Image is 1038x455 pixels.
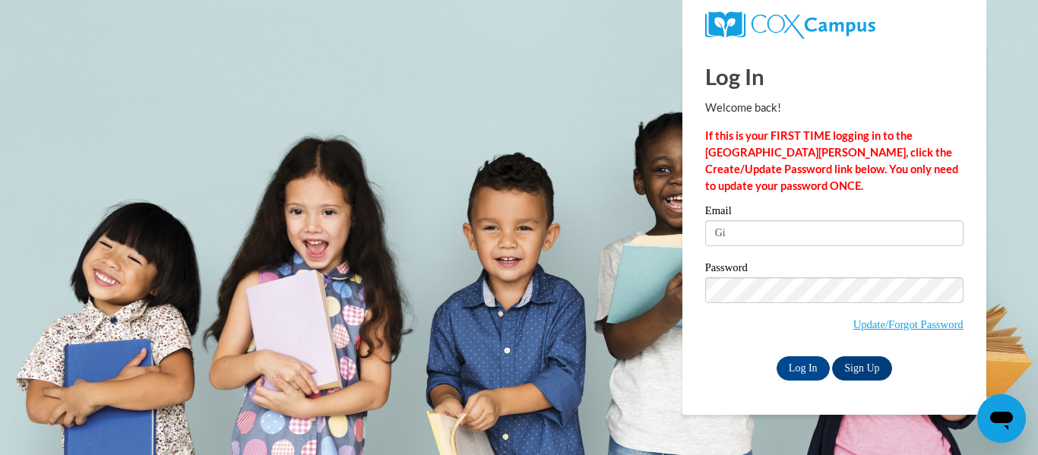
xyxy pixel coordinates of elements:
label: Email [705,205,964,220]
p: Welcome back! [705,100,964,116]
strong: If this is your FIRST TIME logging in to the [GEOGRAPHIC_DATA][PERSON_NAME], click the Create/Upd... [705,129,958,192]
a: Sign Up [832,356,891,381]
h1: Log In [705,61,964,92]
label: Password [705,262,964,277]
a: COX Campus [705,11,964,39]
input: Log In [777,356,830,381]
a: Update/Forgot Password [853,318,964,330]
iframe: Button to launch messaging window [977,394,1026,443]
img: COX Campus [705,11,875,39]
